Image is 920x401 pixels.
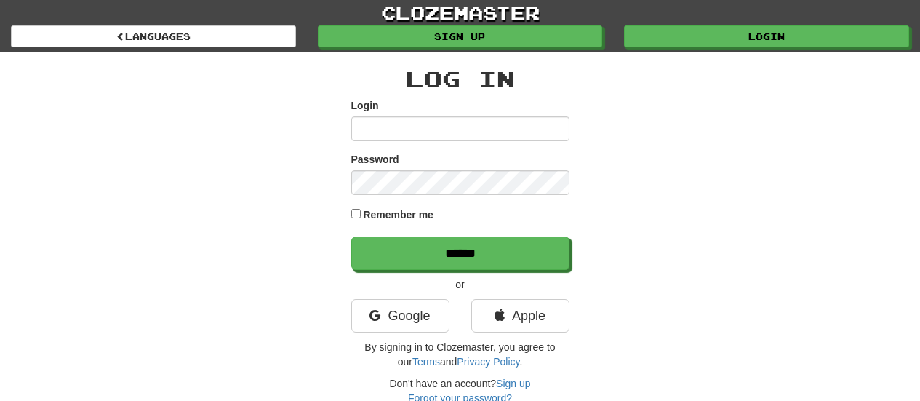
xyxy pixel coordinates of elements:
[351,340,569,369] p: By signing in to Clozemaster, you agree to our and .
[496,378,530,389] a: Sign up
[318,25,603,47] a: Sign up
[412,356,440,368] a: Terms
[351,299,449,333] a: Google
[363,207,433,222] label: Remember me
[351,277,569,292] p: or
[624,25,909,47] a: Login
[351,152,399,167] label: Password
[457,356,519,368] a: Privacy Policy
[351,67,569,91] h2: Log In
[11,25,296,47] a: Languages
[351,98,379,113] label: Login
[471,299,569,333] a: Apple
